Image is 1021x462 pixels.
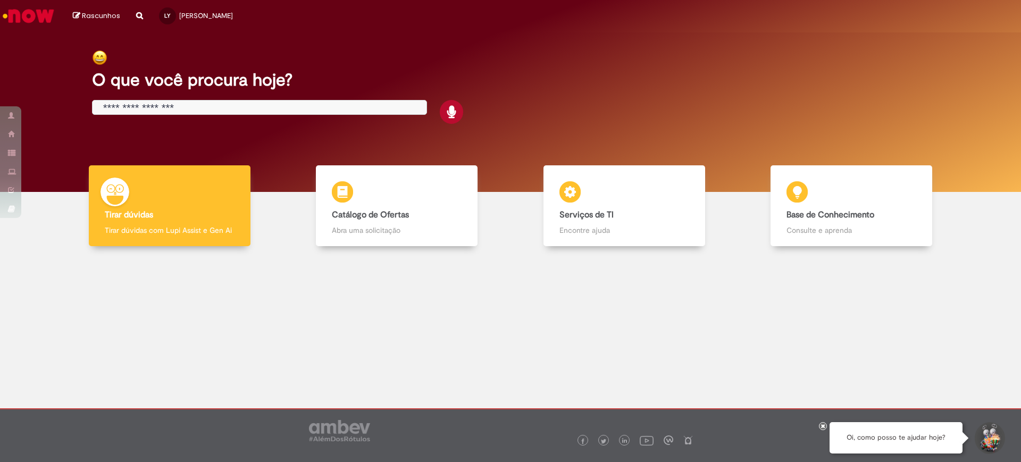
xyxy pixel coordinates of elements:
img: logo_footer_naosei.png [683,435,693,445]
a: Catálogo de Ofertas Abra uma solicitação [283,165,511,247]
img: logo_footer_youtube.png [640,433,654,447]
b: Serviços de TI [559,209,614,220]
div: Oi, como posso te ajudar hoje? [830,422,963,453]
p: Tirar dúvidas com Lupi Assist e Gen Ai [105,225,235,236]
p: Consulte e aprenda [786,225,916,236]
span: Rascunhos [82,11,120,21]
a: Serviços de TI Encontre ajuda [510,165,738,247]
img: ServiceNow [1,5,56,27]
p: Abra uma solicitação [332,225,462,236]
img: logo_footer_linkedin.png [622,438,627,444]
img: logo_footer_facebook.png [580,439,585,444]
b: Base de Conhecimento [786,209,874,220]
span: [PERSON_NAME] [179,11,233,20]
p: Encontre ajuda [559,225,689,236]
h2: O que você procura hoje? [92,71,930,89]
a: Rascunhos [73,11,120,21]
a: Base de Conhecimento Consulte e aprenda [738,165,966,247]
img: happy-face.png [92,50,107,65]
img: logo_footer_twitter.png [601,439,606,444]
button: Iniciar Conversa de Suporte [973,422,1005,454]
img: logo_footer_ambev_rotulo_gray.png [309,420,370,441]
img: logo_footer_workplace.png [664,435,673,445]
b: Catálogo de Ofertas [332,209,409,220]
a: Tirar dúvidas Tirar dúvidas com Lupi Assist e Gen Ai [56,165,283,247]
span: LY [164,12,170,19]
b: Tirar dúvidas [105,209,153,220]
